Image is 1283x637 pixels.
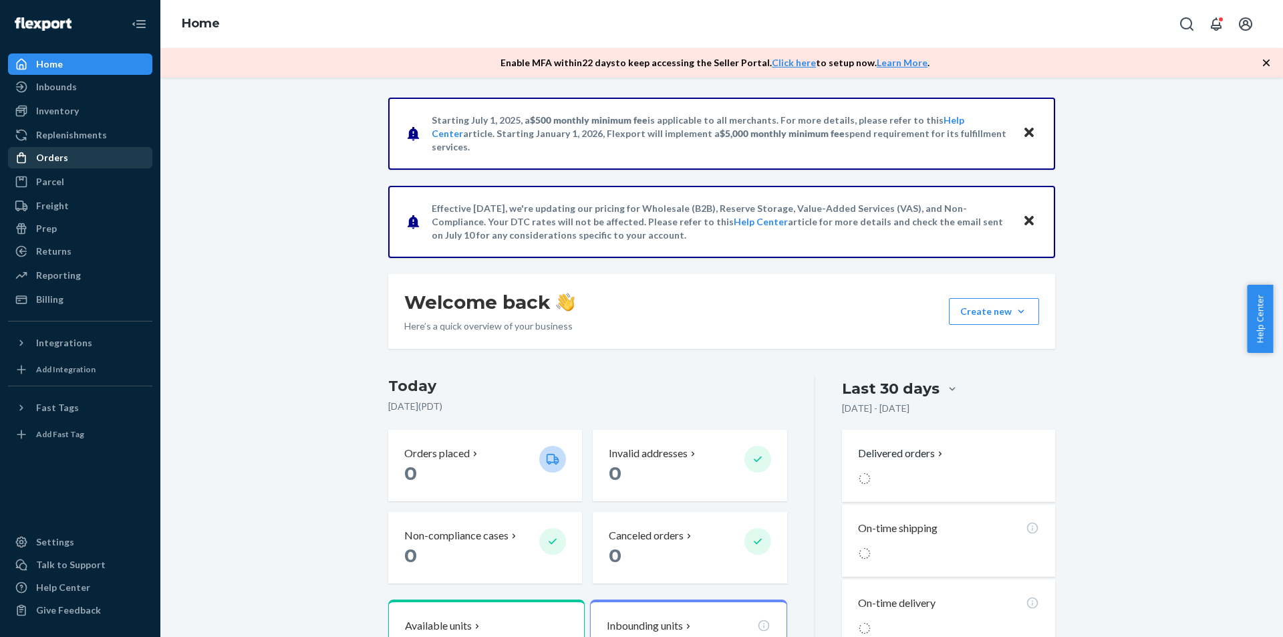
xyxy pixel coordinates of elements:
div: Orders [36,151,68,164]
h1: Welcome back [404,290,575,314]
button: Close Navigation [126,11,152,37]
a: Learn More [877,57,928,68]
span: 0 [609,544,621,567]
button: Open Search Box [1173,11,1200,37]
a: Help Center [734,216,788,227]
div: Add Integration [36,364,96,375]
div: Replenishments [36,128,107,142]
div: Talk to Support [36,558,106,571]
a: Inventory [8,100,152,122]
p: Non-compliance cases [404,528,509,543]
button: Help Center [1247,285,1273,353]
p: Canceled orders [609,528,684,543]
a: Click here [772,57,816,68]
div: Prep [36,222,57,235]
a: Freight [8,195,152,217]
div: Inventory [36,104,79,118]
button: Close [1020,124,1038,143]
p: [DATE] ( PDT ) [388,400,787,413]
ol: breadcrumbs [171,5,231,43]
a: Prep [8,218,152,239]
p: On-time shipping [858,521,938,536]
button: Create new [949,298,1039,325]
div: Billing [36,293,63,306]
button: Delivered orders [858,446,946,461]
p: [DATE] - [DATE] [842,402,909,415]
p: Starting July 1, 2025, a is applicable to all merchants. For more details, please refer to this a... [432,114,1010,154]
img: Flexport logo [15,17,72,31]
a: Replenishments [8,124,152,146]
h3: Today [388,376,787,397]
div: Give Feedback [36,604,101,617]
div: Help Center [36,581,90,594]
p: Inbounding units [607,618,683,634]
button: Orders placed 0 [388,430,582,501]
div: Parcel [36,175,64,188]
p: Invalid addresses [609,446,688,461]
div: Home [36,57,63,71]
button: Give Feedback [8,600,152,621]
button: Talk to Support [8,554,152,576]
a: Add Fast Tag [8,424,152,445]
a: Billing [8,289,152,310]
span: 0 [404,462,417,485]
span: $500 monthly minimum fee [530,114,648,126]
span: $5,000 monthly minimum fee [720,128,845,139]
p: Effective [DATE], we're updating our pricing for Wholesale (B2B), Reserve Storage, Value-Added Se... [432,202,1010,242]
p: Enable MFA within 22 days to keep accessing the Seller Portal. to setup now. . [501,56,930,70]
a: Help Center [8,577,152,598]
button: Open notifications [1203,11,1230,37]
div: Last 30 days [842,378,940,399]
div: Reporting [36,269,81,282]
a: Reporting [8,265,152,286]
p: Available units [405,618,472,634]
button: Fast Tags [8,397,152,418]
button: Canceled orders 0 [593,512,787,584]
div: Settings [36,535,74,549]
div: Returns [36,245,72,258]
a: Orders [8,147,152,168]
a: Home [182,16,220,31]
a: Home [8,53,152,75]
a: Add Integration [8,359,152,380]
button: Integrations [8,332,152,354]
div: Freight [36,199,69,213]
button: Close [1020,212,1038,231]
a: Inbounds [8,76,152,98]
a: Returns [8,241,152,262]
span: 0 [404,544,417,567]
span: 0 [609,462,621,485]
button: Invalid addresses 0 [593,430,787,501]
div: Inbounds [36,80,77,94]
p: Orders placed [404,446,470,461]
a: Parcel [8,171,152,193]
div: Add Fast Tag [36,428,84,440]
a: Settings [8,531,152,553]
img: hand-wave emoji [556,293,575,311]
div: Fast Tags [36,401,79,414]
button: Non-compliance cases 0 [388,512,582,584]
button: Open account menu [1232,11,1259,37]
iframe: Opens a widget where you can chat to one of our agents [1198,597,1270,630]
p: On-time delivery [858,596,936,611]
div: Integrations [36,336,92,350]
p: Here’s a quick overview of your business [404,320,575,333]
